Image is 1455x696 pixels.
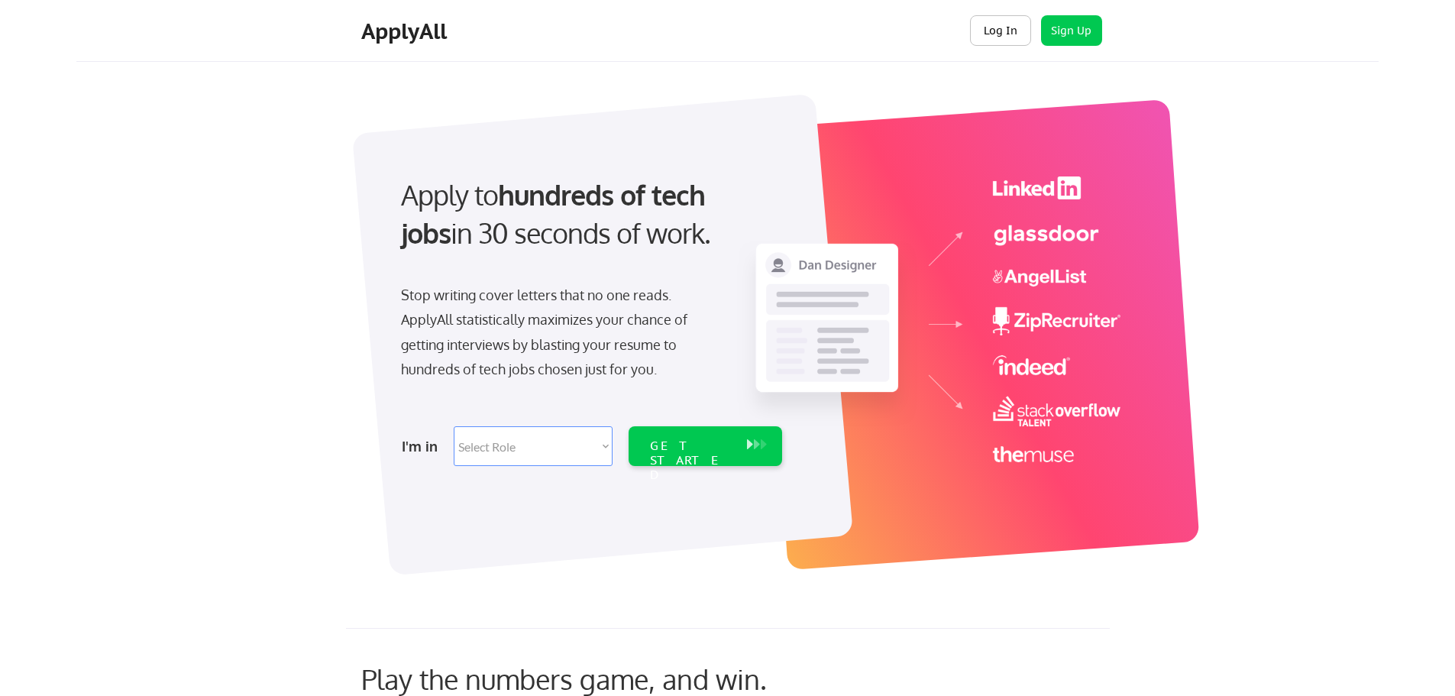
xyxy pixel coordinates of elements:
[650,439,732,483] div: GET STARTED
[401,283,715,382] div: Stop writing cover letters that no one reads. ApplyAll statistically maximizes your chance of get...
[970,15,1031,46] button: Log In
[402,434,445,458] div: I'm in
[1041,15,1102,46] button: Sign Up
[401,176,776,253] div: Apply to in 30 seconds of work.
[361,662,835,695] div: Play the numbers game, and win.
[401,177,712,250] strong: hundreds of tech jobs
[361,18,451,44] div: ApplyAll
